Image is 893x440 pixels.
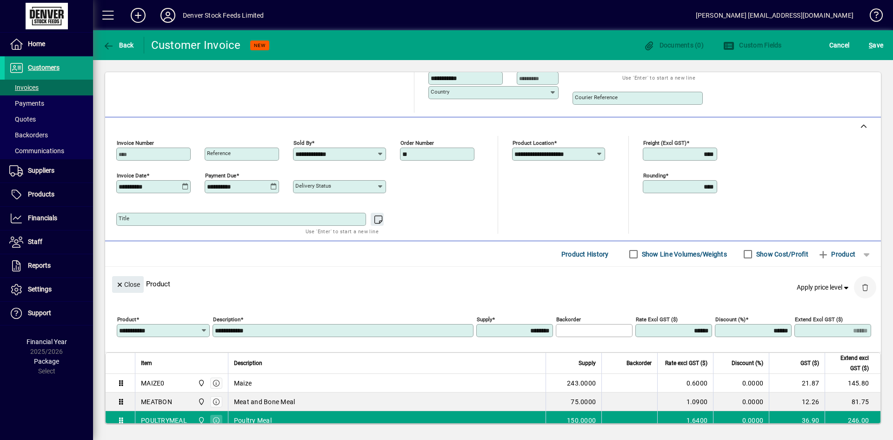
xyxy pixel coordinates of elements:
[800,358,819,368] span: GST ($)
[28,262,51,269] span: Reports
[558,246,613,263] button: Product History
[5,183,93,206] a: Products
[513,140,554,146] mat-label: Product location
[103,41,134,49] span: Back
[5,254,93,278] a: Reports
[117,316,136,323] mat-label: Product
[622,72,695,83] mat-hint: Use 'Enter' to start a new line
[827,37,852,54] button: Cancel
[869,41,873,49] span: S
[854,276,876,298] button: Delete
[105,267,881,301] div: Product
[825,411,880,430] td: 246.00
[28,214,57,222] span: Financials
[5,302,93,325] a: Support
[831,353,869,373] span: Extend excl GST ($)
[195,378,206,388] span: DENVER STOCKFEEDS LTD
[234,358,262,368] span: Description
[153,7,183,24] button: Profile
[5,230,93,254] a: Staff
[27,338,67,345] span: Financial Year
[234,416,272,425] span: Poultry Meal
[34,358,59,365] span: Package
[626,358,652,368] span: Backorder
[797,283,851,292] span: Apply price level
[579,358,596,368] span: Supply
[769,411,825,430] td: 36.90
[665,358,707,368] span: Rate excl GST ($)
[793,279,854,296] button: Apply price level
[295,183,331,189] mat-label: Delivery status
[28,190,54,198] span: Products
[575,94,618,101] mat-label: Courier Reference
[829,38,850,53] span: Cancel
[866,37,886,54] button: Save
[5,33,93,56] a: Home
[141,379,165,388] div: MAIZE0
[825,374,880,393] td: 145.80
[713,393,769,411] td: 0.0000
[93,37,144,54] app-page-header-button: Back
[795,316,843,323] mat-label: Extend excl GST ($)
[723,41,782,49] span: Custom Fields
[9,100,44,107] span: Payments
[117,140,154,146] mat-label: Invoice number
[571,397,596,406] span: 75.0000
[110,280,146,288] app-page-header-button: Close
[293,140,312,146] mat-label: Sold by
[732,358,763,368] span: Discount (%)
[477,316,492,323] mat-label: Supply
[643,140,686,146] mat-label: Freight (excl GST)
[195,397,206,407] span: DENVER STOCKFEEDS LTD
[400,140,434,146] mat-label: Order number
[715,316,746,323] mat-label: Discount (%)
[213,316,240,323] mat-label: Description
[5,278,93,301] a: Settings
[636,316,678,323] mat-label: Rate excl GST ($)
[9,84,39,91] span: Invoices
[769,393,825,411] td: 12.26
[28,40,45,47] span: Home
[769,374,825,393] td: 21.87
[561,247,609,262] span: Product History
[100,37,136,54] button: Back
[205,172,236,179] mat-label: Payment due
[119,215,129,222] mat-label: Title
[431,88,449,95] mat-label: Country
[195,415,206,426] span: DENVER STOCKFEEDS LTD
[818,247,855,262] span: Product
[567,379,596,388] span: 243.0000
[5,95,93,111] a: Payments
[28,285,52,293] span: Settings
[641,37,706,54] button: Documents (0)
[643,172,666,179] mat-label: Rounding
[112,276,144,293] button: Close
[754,250,808,259] label: Show Cost/Profit
[567,416,596,425] span: 150.0000
[9,147,64,155] span: Communications
[28,167,54,174] span: Suppliers
[556,316,581,323] mat-label: Backorder
[5,159,93,183] a: Suppliers
[643,41,704,49] span: Documents (0)
[141,397,172,406] div: MEATBON
[640,250,727,259] label: Show Line Volumes/Weights
[28,238,42,245] span: Staff
[254,42,266,48] span: NEW
[141,358,152,368] span: Item
[721,37,784,54] button: Custom Fields
[713,374,769,393] td: 0.0000
[5,143,93,159] a: Communications
[663,397,707,406] div: 1.0900
[813,246,860,263] button: Product
[9,115,36,123] span: Quotes
[9,131,48,139] span: Backorders
[234,379,252,388] span: Maize
[306,226,379,237] mat-hint: Use 'Enter' to start a new line
[151,38,241,53] div: Customer Invoice
[207,150,231,156] mat-label: Reference
[869,38,883,53] span: ave
[183,8,264,23] div: Denver Stock Feeds Limited
[116,277,140,292] span: Close
[5,80,93,95] a: Invoices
